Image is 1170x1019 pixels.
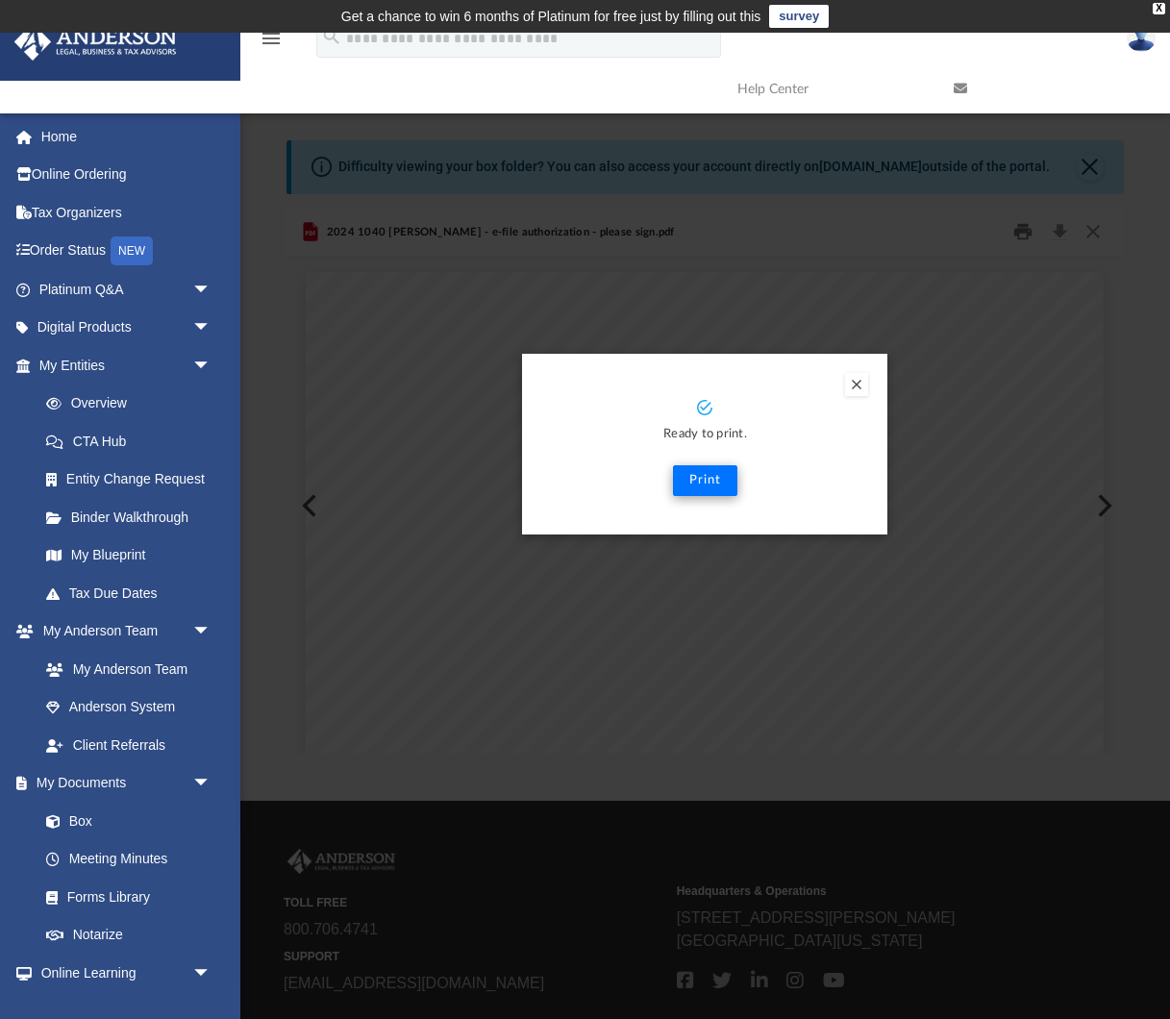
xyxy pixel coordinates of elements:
p: Ready to print. [541,424,868,446]
a: survey [769,5,829,28]
a: My Documentsarrow_drop_down [13,764,231,803]
a: My Entitiesarrow_drop_down [13,346,240,385]
img: User Pic [1127,24,1156,52]
span: arrow_drop_down [192,270,231,310]
div: Get a chance to win 6 months of Platinum for free just by filling out this [341,5,761,28]
a: menu [260,37,283,50]
a: Client Referrals [27,726,231,764]
a: Home [13,117,240,156]
a: Box [27,802,221,840]
div: Preview [286,208,1123,755]
a: Meeting Minutes [27,840,231,879]
a: Help Center [723,51,939,127]
a: Overview [27,385,240,423]
button: Print [673,465,737,496]
a: Online Learningarrow_drop_down [13,954,231,992]
a: Entity Change Request [27,460,240,499]
span: arrow_drop_down [192,764,231,804]
span: arrow_drop_down [192,309,231,348]
a: Anderson System [27,688,231,727]
a: Notarize [27,916,231,955]
div: close [1153,3,1165,14]
a: Tax Organizers [13,193,240,232]
a: Online Ordering [13,156,240,194]
a: My Blueprint [27,536,231,575]
i: menu [260,27,283,50]
a: Order StatusNEW [13,232,240,271]
a: Binder Walkthrough [27,498,240,536]
i: search [321,26,342,47]
span: arrow_drop_down [192,612,231,652]
a: CTA Hub [27,422,240,460]
a: Tax Due Dates [27,574,240,612]
a: My Anderson Team [27,650,221,688]
img: Anderson Advisors Platinum Portal [9,23,183,61]
span: arrow_drop_down [192,954,231,993]
a: Digital Productsarrow_drop_down [13,309,240,347]
span: arrow_drop_down [192,346,231,385]
a: Forms Library [27,878,221,916]
a: Platinum Q&Aarrow_drop_down [13,270,240,309]
div: NEW [111,236,153,265]
a: My Anderson Teamarrow_drop_down [13,612,231,651]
